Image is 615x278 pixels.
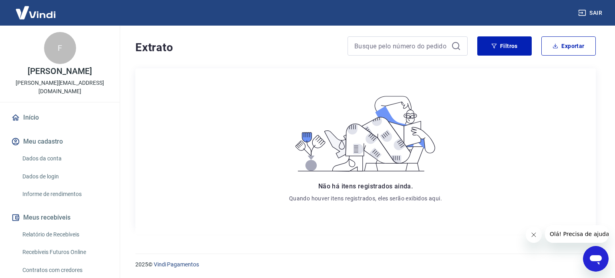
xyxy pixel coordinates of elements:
button: Exportar [541,36,596,56]
a: Vindi Pagamentos [154,261,199,268]
input: Busque pelo número do pedido [354,40,448,52]
a: Relatório de Recebíveis [19,226,110,243]
img: Vindi [10,0,62,25]
button: Meu cadastro [10,133,110,150]
button: Filtros [477,36,532,56]
p: Quando houver itens registrados, eles serão exibidos aqui. [289,194,442,202]
p: [PERSON_NAME][EMAIL_ADDRESS][DOMAIN_NAME] [6,79,113,96]
iframe: Fechar mensagem [526,227,542,243]
iframe: Mensagem da empresa [545,225,609,243]
h4: Extrato [135,40,338,56]
iframe: Botão para abrir a janela de mensagens [583,246,609,272]
a: Início [10,109,110,126]
div: F [44,32,76,64]
button: Meus recebíveis [10,209,110,226]
span: Não há itens registrados ainda. [318,182,413,190]
a: Informe de rendimentos [19,186,110,202]
a: Recebíveis Futuros Online [19,244,110,260]
span: Olá! Precisa de ajuda? [5,6,67,12]
a: Dados de login [19,168,110,185]
button: Sair [577,6,605,20]
a: Dados da conta [19,150,110,167]
p: 2025 © [135,260,596,269]
p: [PERSON_NAME] [28,67,92,76]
